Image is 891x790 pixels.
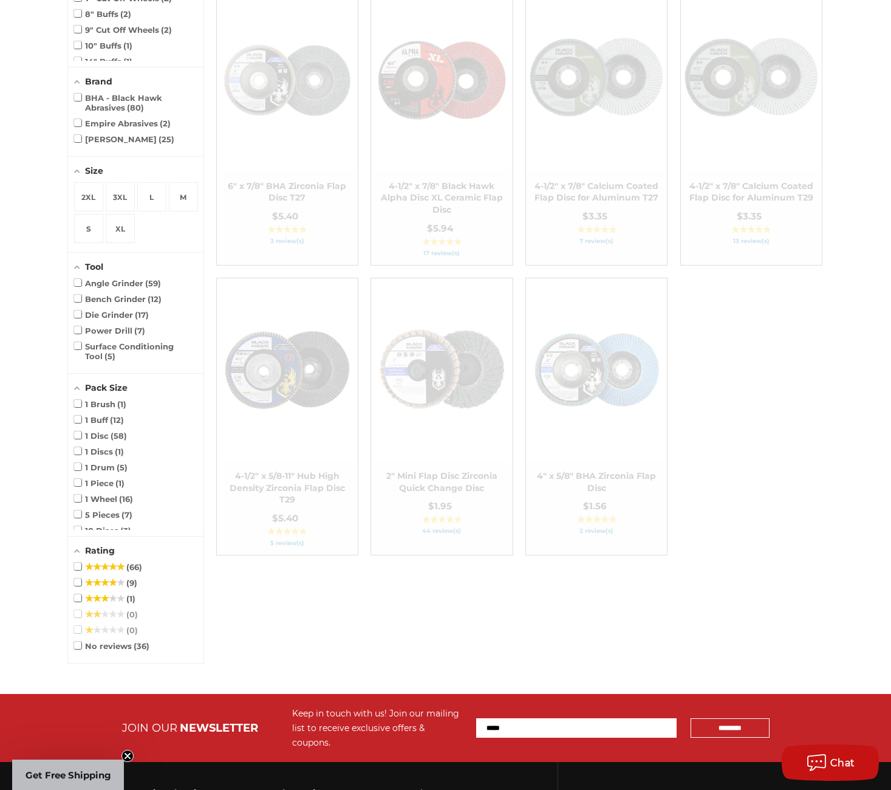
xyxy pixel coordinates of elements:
span: Chat [830,757,855,769]
span: ★★★★★ [85,625,125,635]
span: 17 [135,310,149,320]
span: [PERSON_NAME] [74,134,175,144]
span: Get Free Shipping [26,769,111,781]
span: 1 [123,41,132,50]
span: Empire Abrasives [74,118,171,128]
span: 1 Piece [74,478,125,488]
span: Die Grinder [74,310,149,320]
span: 1 [115,447,124,456]
span: Size: 2XL [74,182,103,211]
span: JOIN OUR [122,721,177,735]
span: 0 [126,625,138,635]
span: Surface Conditioning Tool [74,342,197,361]
span: 16 [119,494,133,504]
span: ★★★★★ [85,562,125,572]
span: 10" Buffs [74,41,133,50]
div: Get Free ShippingClose teaser [12,760,124,790]
span: 5 [104,351,115,361]
span: Size: XL [106,214,135,243]
span: 8" Buffs [74,9,132,19]
span: 1 Discs [74,447,125,456]
span: Size: L [137,182,166,211]
span: Angle Grinder [74,278,162,288]
span: Pack Size [85,382,128,393]
span: 1 Drum [74,462,128,472]
span: 1 [123,57,132,66]
span: 9 [126,578,137,588]
span: 25 [159,134,174,144]
span: 58 [111,431,127,441]
span: 0 [126,610,138,619]
span: 9" Cut Off Wheels [74,25,172,35]
span: 10 Discs [74,526,132,535]
span: 1 Disc [74,431,128,441]
span: Size: S [74,214,103,243]
span: 7 [134,326,145,335]
span: 1 Brush [74,399,127,409]
span: 1 [117,399,126,409]
span: 36 [134,641,149,651]
div: Keep in touch with us! Join our mailing list to receive exclusive offers & coupons. [292,706,464,750]
span: Size: M [169,182,198,211]
span: No reviews [74,641,150,651]
button: Chat [782,744,879,781]
span: 14" Buffs [74,57,133,66]
span: 1 Wheel [74,494,134,504]
span: Size [85,165,103,176]
span: Power Drill [74,326,146,335]
span: 12 [148,294,162,304]
span: 2 [160,118,171,128]
button: Close teaser [121,750,134,762]
span: NEWSLETTER [180,721,258,735]
span: 5 [117,462,128,472]
span: 59 [145,278,161,288]
span: ★★★★★ [85,610,125,619]
span: 1 [115,478,125,488]
span: 3 [120,526,131,535]
span: BHA - Black Hawk Abrasives [74,93,197,112]
span: 5 Pieces [74,510,133,520]
span: Bench Grinder [74,294,162,304]
span: Rating [85,545,115,556]
span: 12 [110,415,124,425]
span: Tool [85,261,103,272]
span: 7 [121,510,132,520]
span: 66 [126,562,142,572]
span: Brand [85,76,112,87]
span: 2 [120,9,131,19]
span: ★★★★★ [85,578,125,588]
span: 1 [126,594,135,603]
span: ★★★★★ [85,594,125,603]
span: Size: 3XL [106,182,135,211]
span: 1 Buff [74,415,125,425]
span: 2 [161,25,172,35]
span: 80 [127,103,144,112]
